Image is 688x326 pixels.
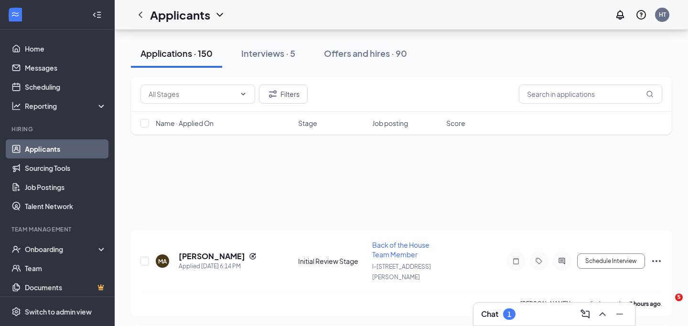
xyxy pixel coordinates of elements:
[25,158,107,178] a: Sourcing Tools
[135,9,146,21] svg: ChevronLeft
[25,259,107,278] a: Team
[595,306,610,322] button: ChevronUp
[520,300,662,308] p: [PERSON_NAME] has applied more than .
[656,294,678,316] iframe: Intercom live chat
[267,88,279,100] svg: Filter
[150,7,210,23] h1: Applicants
[659,11,666,19] div: HT
[675,294,683,301] span: 5
[298,256,366,266] div: Initial Review Stage
[646,90,654,98] svg: MagnifyingGlass
[149,89,236,99] input: All Stages
[249,252,257,260] svg: Reapply
[25,244,98,254] div: Onboarding
[651,255,662,267] svg: Ellipses
[556,257,568,265] svg: ActiveChat
[140,47,213,59] div: Applications · 150
[11,125,105,133] div: Hiring
[298,118,317,128] span: Stage
[25,58,107,77] a: Messages
[25,39,107,58] a: Home
[25,197,107,216] a: Talent Network
[635,9,647,21] svg: QuestionInfo
[11,101,21,111] svg: Analysis
[372,118,408,128] span: Job posting
[11,10,20,19] svg: WorkstreamLogo
[11,244,21,254] svg: UserCheck
[597,308,608,320] svg: ChevronUp
[372,241,430,259] span: Back of the House Team Member
[179,251,245,262] h5: [PERSON_NAME]
[446,118,465,128] span: Score
[11,307,21,316] svg: Settings
[158,257,167,265] div: MA
[25,139,107,158] a: Applicants
[577,253,645,269] button: Schedule Interview
[580,308,591,320] svg: ComposeMessage
[372,263,431,281] span: I-[STREET_ADDRESS][PERSON_NAME]
[25,307,92,316] div: Switch to admin view
[519,84,662,104] input: Search in applications
[214,9,226,21] svg: ChevronDown
[92,10,102,20] svg: Collapse
[481,309,498,319] h3: Chat
[614,9,626,21] svg: Notifications
[612,306,627,322] button: Minimize
[324,47,407,59] div: Offers and hires · 90
[259,84,308,104] button: Filter Filters
[156,118,214,128] span: Name · Applied On
[25,178,107,197] a: Job Postings
[510,257,522,265] svg: Note
[629,300,661,307] b: 3 hours ago
[11,225,105,233] div: Team Management
[533,257,545,265] svg: Tag
[179,262,257,271] div: Applied [DATE] 6:14 PM
[614,308,625,320] svg: Minimize
[241,47,295,59] div: Interviews · 5
[25,278,107,297] a: DocumentsCrown
[578,306,593,322] button: ComposeMessage
[25,101,107,111] div: Reporting
[239,90,247,98] svg: ChevronDown
[507,310,511,318] div: 1
[25,77,107,96] a: Scheduling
